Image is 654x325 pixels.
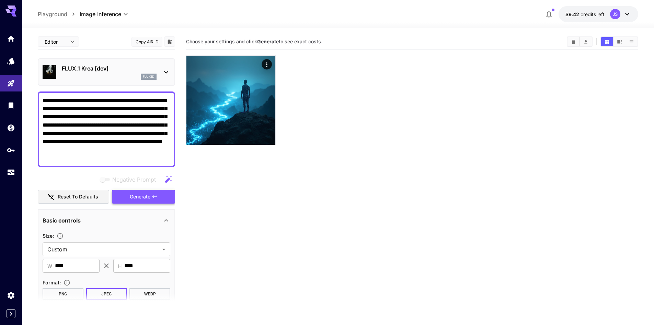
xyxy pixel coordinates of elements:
[38,190,109,204] button: Reset to defaults
[112,175,156,184] span: Negative Prompt
[45,38,66,45] span: Editor
[7,146,15,154] div: API Keys
[38,10,80,18] nav: breadcrumb
[167,37,173,46] button: Add to library
[581,11,605,17] span: credits left
[7,79,15,88] div: Playground
[610,9,620,19] div: JS
[43,216,81,225] p: Basic controls
[86,288,127,300] button: JPEG
[112,190,175,204] button: Generate
[580,37,592,46] button: Download All
[600,36,638,47] div: Show media in grid viewShow media in video viewShow media in list view
[47,245,159,253] span: Custom
[559,6,638,22] button: $9.4202JS
[131,37,162,47] button: Copy AIR ID
[43,233,54,239] span: Size :
[80,10,121,18] span: Image Inference
[54,232,66,239] button: Adjust the dimensions of the generated image by specifying its width and height in pixels, or sel...
[7,291,15,300] div: Settings
[626,37,638,46] button: Show media in list view
[7,123,15,132] div: Wallet
[7,101,15,110] div: Library
[186,39,322,44] span: Choose your settings and click to see exact costs.
[565,11,581,17] span: $9.42
[186,56,275,145] img: 9k=
[99,175,161,184] span: Negative prompts are not compatible with the selected model.
[7,34,15,43] div: Home
[130,193,150,201] span: Generate
[143,74,154,79] p: flux1d
[43,212,170,229] div: Basic controls
[129,288,170,300] button: WEBP
[61,279,73,286] button: Choose the file format for the output image.
[565,11,605,18] div: $9.4202
[38,10,67,18] a: Playground
[43,280,61,285] span: Format :
[62,64,157,73] p: FLUX.1 Krea [dev]
[601,37,613,46] button: Show media in grid view
[47,262,52,270] span: W
[567,37,580,46] button: Clear All
[257,39,279,44] b: Generate
[7,168,15,177] div: Usage
[262,59,272,69] div: Actions
[43,62,170,83] div: FLUX.1 Krea [dev]flux1d
[7,57,15,65] div: Models
[613,37,626,46] button: Show media in video view
[7,309,15,318] button: Expand sidebar
[567,36,593,47] div: Clear AllDownload All
[118,262,122,270] span: H
[43,288,83,300] button: PNG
